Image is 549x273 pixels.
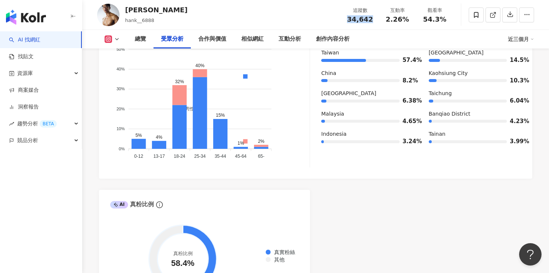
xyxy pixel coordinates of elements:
tspan: 40% [117,67,125,71]
img: KOL Avatar [97,4,120,26]
div: 互動分析 [279,35,301,44]
div: Kaohsiung City [429,70,521,77]
a: 商案媒合 [9,87,39,94]
span: info-circle [155,200,164,209]
span: 2.26% [386,16,409,23]
tspan: 50% [117,47,125,51]
a: searchAI 找網紅 [9,36,40,44]
div: Banqiao District [429,110,521,118]
div: 相似網紅 [241,35,264,44]
span: 4.23% [510,119,521,124]
span: 6.04% [510,98,521,104]
tspan: 65- [258,154,264,159]
a: 找貼文 [9,53,34,60]
div: Indonesia [321,131,413,138]
span: 10.3% [510,78,521,84]
span: rise [9,121,14,126]
span: 趨勢分析 [17,115,57,132]
div: 追蹤數 [346,7,374,14]
tspan: 45-64 [235,154,246,159]
span: 54.3% [423,16,446,23]
div: BETA [40,120,57,128]
tspan: 35-44 [215,154,226,159]
div: Tainan [429,131,521,138]
span: 6.38% [403,98,414,104]
div: [GEOGRAPHIC_DATA] [429,49,521,57]
tspan: 18-24 [174,154,185,159]
div: [PERSON_NAME] [125,5,187,15]
span: 其他 [269,257,285,263]
div: 受眾分析 [161,35,183,44]
div: China [321,70,413,77]
a: 洞察報告 [9,103,39,111]
span: 真實粉絲 [269,249,295,255]
span: 競品分析 [17,132,38,149]
span: 資源庫 [17,65,33,82]
div: [GEOGRAPHIC_DATA] [321,90,413,97]
tspan: 25-34 [194,154,206,159]
span: 4.65% [403,119,414,124]
div: 總覽 [135,35,146,44]
tspan: 13-17 [153,154,165,159]
tspan: 0% [119,147,125,151]
div: AI [110,201,128,208]
div: 觀看率 [421,7,449,14]
div: 創作內容分析 [316,35,350,44]
tspan: 0-12 [134,154,143,159]
span: 3.99% [510,139,521,144]
div: 互動率 [383,7,412,14]
tspan: 10% [117,126,125,131]
span: hank__6888 [125,18,154,23]
span: 14.5% [510,57,521,63]
div: Taichung [429,90,521,97]
div: 真粉比例 [110,200,154,208]
div: Taiwan [321,49,413,57]
span: 34,642 [347,15,373,23]
span: 3.24% [403,139,414,144]
tspan: 30% [117,87,125,91]
img: logo [6,10,46,25]
span: 8.2% [403,78,414,84]
div: 近三個月 [508,33,534,45]
div: 合作與價值 [198,35,226,44]
span: 57.4% [403,57,414,63]
tspan: 20% [117,107,125,111]
div: Malaysia [321,110,413,118]
iframe: Help Scout Beacon - Open [519,243,542,266]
